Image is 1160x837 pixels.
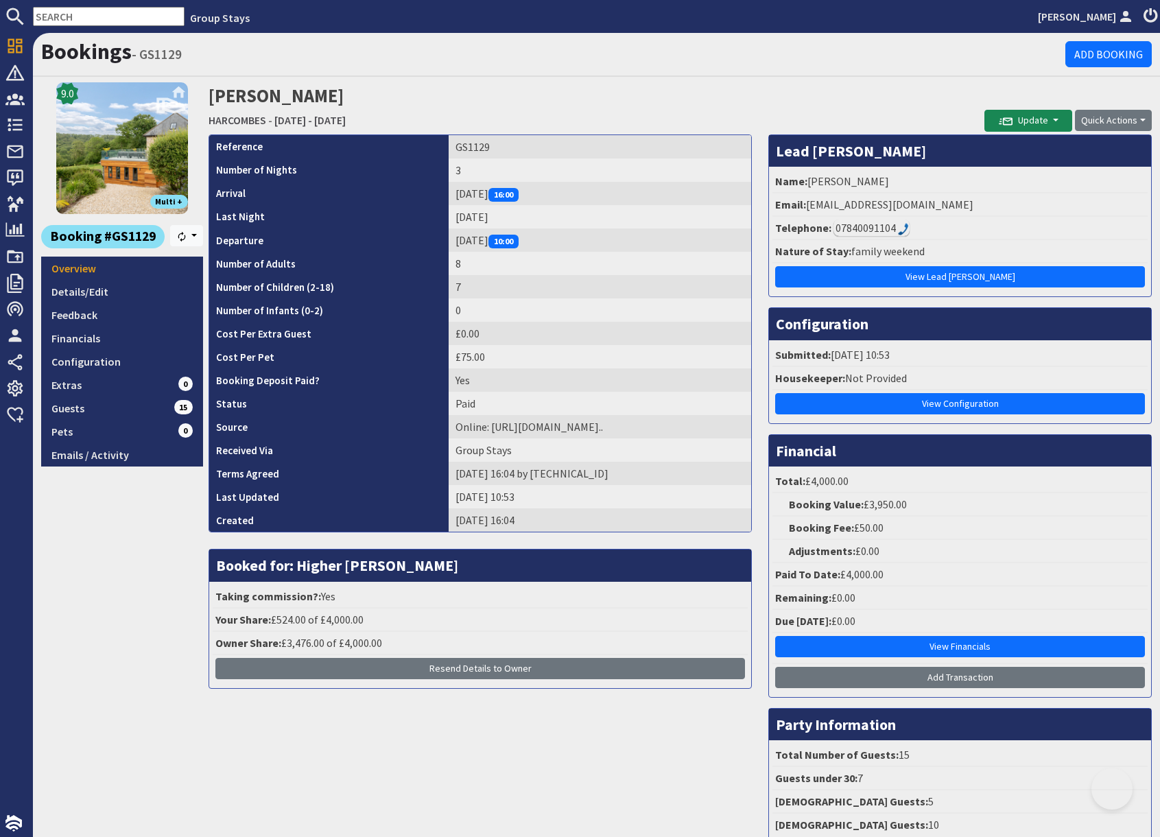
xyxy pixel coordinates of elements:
td: [DATE] [449,182,751,205]
a: Configuration [41,350,203,373]
img: staytech_i_w-64f4e8e9ee0a9c174fd5317b4b171b261742d2d393467e5bdba4413f4f884c10.svg [5,815,22,832]
li: £0.00 [772,610,1148,633]
a: [PERSON_NAME] [1038,8,1135,25]
strong: Due [DATE]: [775,614,831,628]
li: [PERSON_NAME] [772,170,1148,193]
button: Resend Details to Owner [215,658,745,679]
li: 15 [772,744,1148,767]
th: Arrival [209,182,449,205]
a: Feedback [41,303,203,327]
td: 0 [449,298,751,322]
button: Update [984,110,1072,132]
td: £0.00 [449,322,751,345]
a: Overview [41,257,203,280]
th: Cost Per Pet [209,345,449,368]
li: £0.00 [772,587,1148,610]
span: 16:00 [488,188,519,202]
th: Reference [209,135,449,158]
a: Details/Edit [41,280,203,303]
iframe: Toggle Customer Support [1091,768,1133,810]
a: View Configuration [775,393,1145,414]
th: Number of Nights [209,158,449,182]
a: Pets0 [41,420,203,443]
th: Departure [209,228,449,252]
li: Yes [213,585,748,609]
th: Number of Adults [209,252,449,275]
strong: Remaining: [775,591,831,604]
th: Terms Agreed [209,462,449,485]
strong: Submitted: [775,348,831,362]
span: 9.0 [61,85,74,102]
td: £75.00 [449,345,751,368]
a: Extras0 [41,373,203,397]
small: - GS1129 [132,46,182,62]
td: Group Stays [449,438,751,462]
td: [DATE] 10:53 [449,485,751,508]
span: Update [999,114,1048,126]
strong: Your Share: [215,613,271,626]
a: View Financials [775,636,1145,657]
li: £524.00 of £4,000.00 [213,609,748,632]
th: Booking Deposit Paid? [209,368,449,392]
li: [EMAIL_ADDRESS][DOMAIN_NAME] [772,193,1148,217]
a: View Lead [PERSON_NAME] [775,266,1145,287]
button: Quick Actions [1075,110,1152,131]
li: 5 [772,790,1148,814]
span: Resend Details to Owner [429,662,532,674]
strong: Paid To Date: [775,567,840,581]
span: 0 [178,377,193,390]
th: Last Updated [209,485,449,508]
h3: Party Information [769,709,1151,740]
th: Last Night [209,205,449,228]
li: £50.00 [772,517,1148,540]
a: Guests15 [41,397,203,420]
span: 0 [178,423,193,437]
td: [DATE] [449,205,751,228]
th: Number of Infants (0-2) [209,298,449,322]
strong: Telephone: [775,221,831,235]
td: 3 [449,158,751,182]
h3: Booked for: Higher [PERSON_NAME] [209,550,751,581]
strong: Total: [775,474,805,488]
strong: Booking Fee: [789,521,854,534]
a: Bookings [41,38,132,65]
th: Cost Per Extra Guest [209,322,449,345]
strong: Nature of Stay: [775,244,851,258]
a: Group Stays [190,11,250,25]
li: 7 [772,767,1148,790]
h3: Lead [PERSON_NAME] [769,135,1151,167]
img: hfpfyWBK5wQHBAGPgDf9c6qAYOxxMAAAAASUVORK5CYII= [898,223,909,235]
span: 15 [174,400,193,414]
td: [DATE] 16:04 by [TECHNICAL_ID] [449,462,751,485]
th: Status [209,392,449,415]
strong: Total Number of Guests: [775,748,899,762]
strong: [DEMOGRAPHIC_DATA] Guests: [775,818,928,832]
li: [DATE] 10:53 [772,344,1148,367]
strong: Email: [775,198,806,211]
a: Financials [41,327,203,350]
input: SEARCH [33,7,185,26]
strong: Owner Share: [215,636,281,650]
a: Booking #GS1129 [41,225,165,248]
th: Number of Children (2-18) [209,275,449,298]
li: family weekend [772,240,1148,263]
li: £4,000.00 [772,563,1148,587]
td: GS1129 [449,135,751,158]
strong: Adjustments: [789,544,855,558]
li: £3,476.00 of £4,000.00 [213,632,748,655]
span: Multi + [150,195,189,209]
th: Received Via [209,438,449,462]
li: £4,000.00 [772,470,1148,493]
td: Online: https://www.sleeps12.com/properties/harcombes-95/calendar [449,415,751,438]
a: HARCOMBES's icon9.0Multi + [56,82,188,214]
i: Agreements were checked at the time of signing booking terms:<br>- I AGREE to take out appropriat... [279,469,290,480]
td: 8 [449,252,751,275]
div: Call: 07840091104 [833,220,910,236]
th: Source [209,415,449,438]
td: [DATE] [449,228,751,252]
td: 7 [449,275,751,298]
a: [DATE] - [DATE] [274,113,346,127]
td: [DATE] 16:04 [449,508,751,532]
strong: Taking commission?: [215,589,321,603]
